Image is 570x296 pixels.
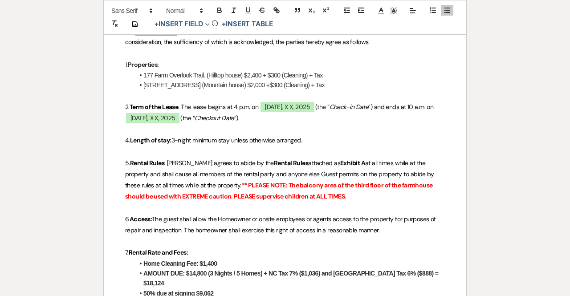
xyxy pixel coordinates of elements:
span: ”). [234,114,239,122]
span: + [155,20,159,28]
span: (the “ [315,103,330,111]
strong: Rental Rules [274,159,308,167]
span: Alignment [407,5,419,16]
span: : [PERSON_NAME] agrees to abide by the [164,159,274,167]
span: 5. [125,159,130,167]
span: 2. [125,103,130,111]
span: ”) and ends at 10 a.m. on [368,103,433,111]
em: Check-in Date [330,103,369,111]
strong: Exhibit A [340,159,365,167]
span: 1. [125,61,128,69]
strong: Term of the Lease [130,103,178,111]
span: 6. [125,215,130,223]
span: 7. [125,248,129,256]
em: Checkout Date [195,114,234,122]
li: 177 Farm Overlook Trail. (Hilltop house) $2,400 + $300 (Cleaning) + Tax [134,70,445,80]
span: Header Formats [162,5,206,16]
span: [DATE], X X, 2025 [260,101,315,112]
span: Text Background Color [387,5,400,16]
span: 3-night minimum stay unless otherwise arranged. [171,136,302,144]
span: [DATE], X X, 2025 [125,112,180,123]
li: [STREET_ADDRESS] (Mountain house) $2,000 +$300 (Cleaning) + Tax [134,80,445,90]
strong: Home Cleaning Fee: $1,400 [143,260,217,267]
button: +Insert Table [219,19,276,29]
strong: Length of stay: [130,136,171,144]
span: (the “ [180,114,195,122]
strong: Rental Rules [130,159,164,167]
strong: ** PLEASE NOTE: The balcony area of the third floor of the farmhouse should be used with EXTREME ... [125,181,434,200]
span: . The lease begins at 4 p.m. on [178,103,258,111]
span: 4. [125,136,130,144]
strong: Access: [130,215,152,223]
button: Insert Field [151,19,213,29]
strong: Rental Rate and Fees: [129,248,188,256]
span: attached as [308,159,340,167]
span: at all times while at the property and shall cause all members of the rental party and anyone els... [125,159,436,189]
span: Text Color [375,5,387,16]
span: + [222,20,226,28]
strong: AMOUNT DUE: $14,800 (3 Nights / 5 Homes) + NC Tax 7% ($1,036) and [GEOGRAPHIC_DATA] Tax 6% ($888)... [143,270,440,287]
span: The guest shall allow the Homeowner or onsite employees or agents access to the property for purp... [125,215,437,234]
strong: Properties: [128,61,159,69]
